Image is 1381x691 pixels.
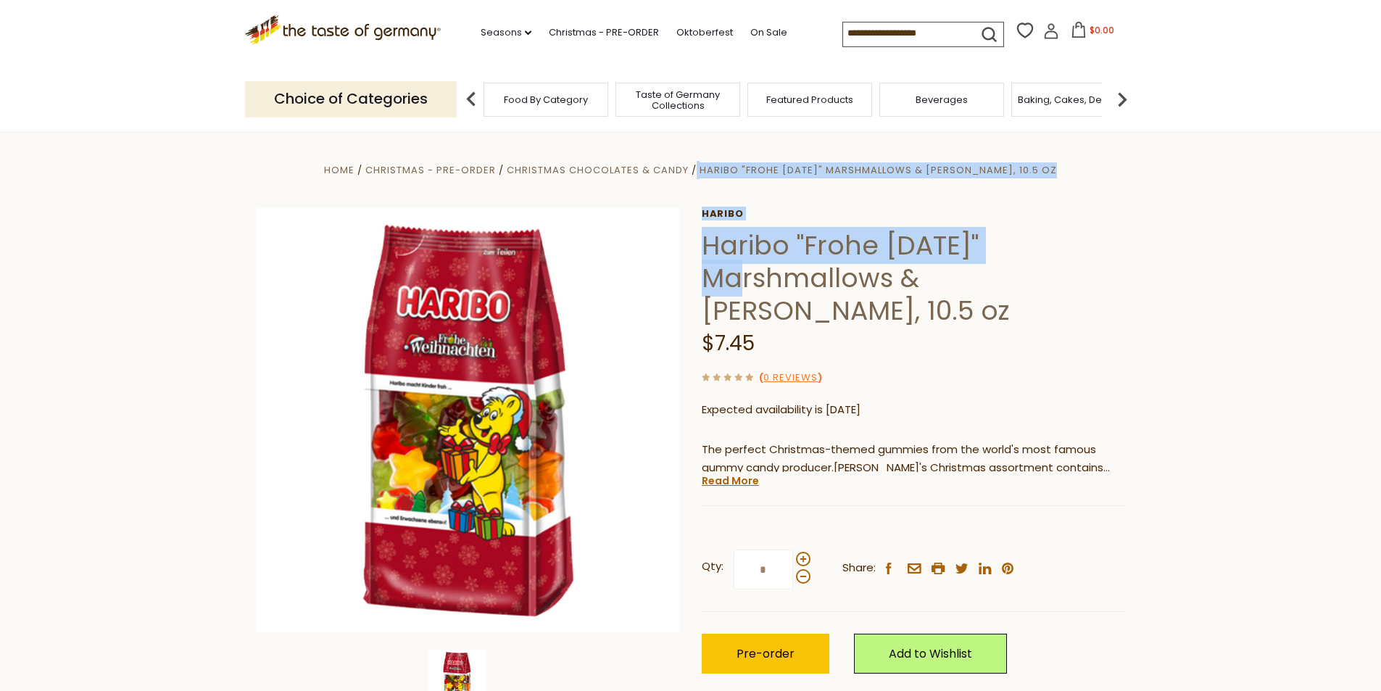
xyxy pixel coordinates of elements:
img: next arrow [1108,85,1137,114]
span: Share: [842,559,876,577]
button: Pre-order [702,634,829,674]
a: Haribo [702,208,1126,220]
a: Haribo "Frohe [DATE]" Marshmallows & [PERSON_NAME], 10.5 oz [700,163,1057,177]
span: [PERSON_NAME]'s Christmas assortment contains chewy, fluffy marshmallow on top of gummies! These ... [702,460,1125,529]
button: $0.00 [1062,22,1124,44]
img: previous arrow [457,85,486,114]
span: $0.00 [1090,24,1114,36]
p: Expected availability is [DATE] [702,401,1126,419]
a: Home [324,163,354,177]
a: Food By Category [504,94,588,105]
img: Haribo "Frohe Weihnachten" Marshmallows & Gummies, 10.5 oz [256,208,680,632]
p: The perfect Christmas-themed gummies from the world's most famous gummy candy producer. [702,441,1126,477]
a: On Sale [750,25,787,41]
a: Read More [702,473,759,488]
a: Add to Wishlist [854,634,1007,674]
a: Featured Products [766,94,853,105]
input: Qty: [734,550,793,589]
a: Taste of Germany Collections [620,89,736,111]
strong: Qty: [702,558,723,576]
a: Baking, Cakes, Desserts [1018,94,1130,105]
a: Christmas - PRE-ORDER [365,163,496,177]
a: Oktoberfest [676,25,733,41]
a: Christmas Chocolates & Candy [507,163,689,177]
h1: Haribo "Frohe [DATE]" Marshmallows & [PERSON_NAME], 10.5 oz [702,229,1126,327]
a: Beverages [916,94,968,105]
span: ( ) [759,371,822,384]
p: Choice of Categories [245,81,457,117]
span: Pre-order [737,645,795,662]
a: 0 Reviews [763,371,818,386]
a: Christmas - PRE-ORDER [549,25,659,41]
a: Seasons [481,25,531,41]
span: $7.45 [702,329,755,357]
